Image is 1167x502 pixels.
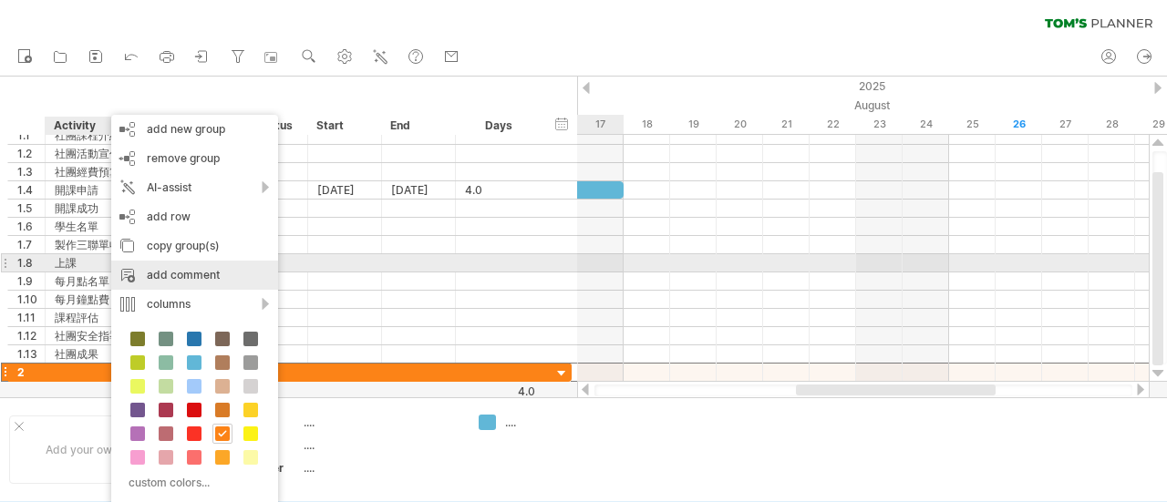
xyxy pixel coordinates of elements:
div: [DATE] [382,181,456,199]
div: Start [316,117,371,135]
div: 學生名單 [55,218,164,235]
div: .... [304,460,457,476]
div: columns [111,290,278,319]
div: add row [111,202,278,231]
div: [DATE] [308,181,382,199]
div: 1.8 [17,254,45,271]
span: remove group [147,151,220,165]
div: Monday, 25 August 2025 [949,115,996,134]
div: Wednesday, 20 August 2025 [717,115,763,134]
div: 開課成功 [55,200,164,217]
div: Sunday, 24 August 2025 [903,115,949,134]
div: 社團安全指導 [55,327,164,344]
div: custom colors... [120,470,263,495]
div: 社團成果 [55,345,164,363]
div: copy group(s) [111,231,278,261]
div: Add your own logo [9,415,180,484]
div: .... [505,415,604,430]
div: 1.12 [17,327,45,344]
div: End [390,117,445,135]
div: 4.0 [465,181,533,199]
div: .... [304,415,457,430]
div: Activity [54,117,163,135]
div: 1.7 [17,236,45,253]
div: 開課申請 [55,181,164,199]
div: 2 [17,364,45,381]
div: .... [304,437,457,453]
div: Monday, 18 August 2025 [624,115,670,134]
div: 製作三聯單收費 [55,236,164,253]
div: Wednesday, 27 August 2025 [1042,115,1089,134]
div: Saturday, 23 August 2025 [856,115,903,134]
div: add comment [111,261,278,290]
div: 每月鐘點費 [55,291,164,308]
div: 1.4 [17,181,45,199]
div: 1.13 [17,345,45,363]
div: 1.3 [17,163,45,180]
div: 社團活動宣傳 [55,145,164,162]
div: 1.6 [17,218,45,235]
div: 1.9 [17,272,45,290]
div: 社團課程介紹 [55,127,164,144]
div: 課程評估 [55,309,164,326]
div: Sunday, 17 August 2025 [577,115,624,134]
div: 1.11 [17,309,45,326]
div: 1.1 [17,127,45,144]
div: Friday, 22 August 2025 [810,115,856,134]
div: Thursday, 28 August 2025 [1089,115,1135,134]
div: 1.2 [17,145,45,162]
div: add new group [111,115,278,144]
div: 4.0 [457,384,535,398]
div: Tuesday, 26 August 2025 [996,115,1042,134]
div: 每月點名單 [55,272,164,290]
div: 1.5 [17,200,45,217]
div: 上課 [55,254,164,271]
div: AI-assist [111,173,278,202]
div: 社團經費預算 [55,163,164,180]
div: Thursday, 21 August 2025 [763,115,810,134]
div: 1.10 [17,291,45,308]
div: Tuesday, 19 August 2025 [670,115,717,134]
div: Days [455,117,542,135]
